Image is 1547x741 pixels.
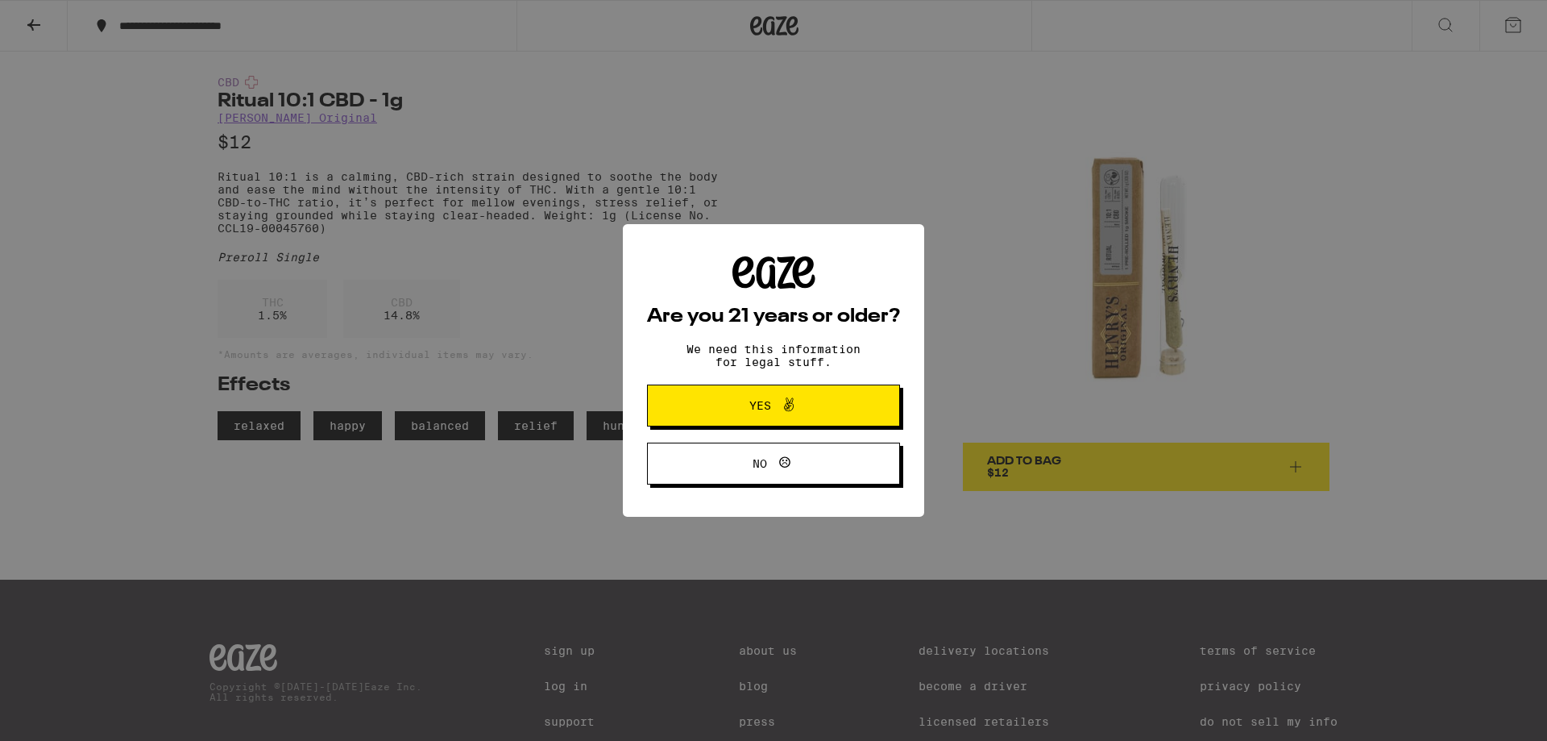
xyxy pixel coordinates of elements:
span: Yes [749,400,771,411]
p: We need this information for legal stuff. [673,343,874,368]
h2: Are you 21 years or older? [647,307,900,327]
button: Yes [647,385,900,427]
span: No [753,458,767,469]
button: No [647,443,900,485]
span: Hi. Need any help? [10,11,116,24]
